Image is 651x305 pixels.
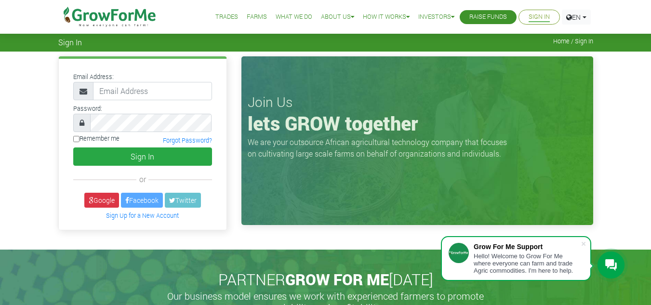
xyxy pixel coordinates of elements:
[215,12,238,22] a: Trades
[474,243,581,251] div: Grow For Me Support
[84,193,119,208] a: Google
[248,112,587,135] h1: lets GROW together
[58,38,82,47] span: Sign In
[73,136,80,142] input: Remember me
[418,12,454,22] a: Investors
[73,134,120,143] label: Remember me
[73,72,114,81] label: Email Address:
[248,94,587,110] h3: Join Us
[553,38,593,45] span: Home / Sign In
[276,12,312,22] a: What We Do
[285,269,389,290] span: GROW FOR ME
[163,136,212,144] a: Forgot Password?
[529,12,550,22] a: Sign In
[474,252,581,274] div: Hello! Welcome to Grow For Me where everyone can farm and trade Agric commodities. I'm here to help.
[62,270,589,289] h2: PARTNER [DATE]
[93,82,212,100] input: Email Address
[363,12,410,22] a: How it Works
[562,10,591,25] a: EN
[469,12,507,22] a: Raise Funds
[247,12,267,22] a: Farms
[248,136,513,159] p: We are your outsource African agricultural technology company that focuses on cultivating large s...
[73,147,212,166] button: Sign In
[73,104,102,113] label: Password:
[321,12,354,22] a: About Us
[73,173,212,185] div: or
[106,212,179,219] a: Sign Up for a New Account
